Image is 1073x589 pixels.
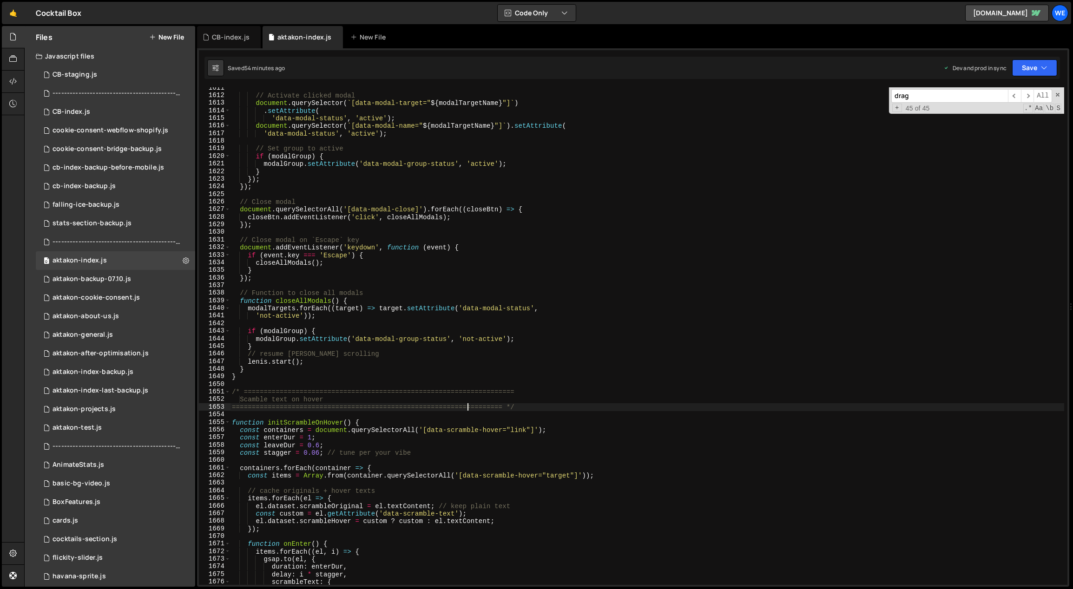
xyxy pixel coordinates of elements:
[53,386,148,395] div: aktakon-index-last-backup.js
[199,312,230,319] div: 1641
[53,126,168,135] div: cookie-consent-webflow-shopify.js
[244,64,285,72] div: 54 minutes ago
[277,33,332,42] div: aktakon-index.js
[199,570,230,578] div: 1675
[199,532,230,540] div: 1670
[53,535,117,543] div: cocktails-section.js
[36,326,195,344] div: 12094/45380.js
[199,388,230,395] div: 1651
[44,258,49,265] span: 0
[350,33,389,42] div: New File
[53,368,133,376] div: aktakon-index-backup.js
[36,84,198,103] div: 12094/47546.js
[36,214,195,233] div: 12094/47254.js
[36,437,198,456] div: 12094/46985.js
[199,510,230,517] div: 1667
[199,540,230,547] div: 1671
[1052,5,1068,21] a: We
[36,251,195,270] div: 12094/43364.js
[199,304,230,312] div: 1640
[199,251,230,259] div: 1633
[36,493,195,511] div: 12094/30497.js
[36,474,195,493] div: 12094/36058.js
[199,289,230,296] div: 1638
[199,144,230,152] div: 1619
[36,270,195,288] div: 12094/47992.js
[212,33,250,42] div: CB-index.js
[199,122,230,129] div: 1616
[199,479,230,486] div: 1663
[199,358,230,365] div: 1647
[53,256,107,265] div: aktakon-index.js
[199,152,230,160] div: 1620
[199,502,230,510] div: 1666
[199,198,230,205] div: 1626
[199,449,230,456] div: 1659
[199,411,230,418] div: 1654
[199,517,230,524] div: 1668
[199,426,230,433] div: 1656
[36,140,195,158] div: 12094/48015.js
[199,342,230,350] div: 1645
[891,89,1008,103] input: Search for
[228,64,285,72] div: Saved
[199,175,230,183] div: 1623
[36,65,195,84] div: 12094/47545.js
[199,92,230,99] div: 1612
[36,567,195,586] div: 12094/36679.js
[199,456,230,464] div: 1660
[53,479,110,488] div: basic-bg-video.js
[36,511,195,530] div: 12094/34793.js
[199,548,230,555] div: 1672
[965,5,1049,21] a: [DOMAIN_NAME]
[2,2,25,24] a: 🤙
[53,405,116,413] div: aktakon-projects.js
[199,183,230,190] div: 1624
[53,219,132,228] div: stats-section-backup.js
[53,145,162,153] div: cookie-consent-bridge-backup.js
[199,471,230,479] div: 1662
[199,168,230,175] div: 1622
[36,7,81,19] div: Cocktail Box
[36,158,195,177] div: 12094/47451.js
[53,442,181,451] div: ----------------------------------------------------------------------------------------.js
[199,84,230,92] div: 1611
[199,555,230,563] div: 1673
[199,213,230,221] div: 1628
[53,349,149,358] div: aktakon-after-optimisation.js
[1023,104,1033,113] span: RegExp Search
[199,395,230,403] div: 1652
[53,424,102,432] div: aktakon-test.js
[199,205,230,213] div: 1627
[199,190,230,198] div: 1625
[36,419,195,437] div: 12094/45381.js
[1012,59,1057,76] button: Save
[53,108,90,116] div: CB-index.js
[53,164,164,172] div: cb-index-backup-before-mobile.js
[53,182,116,190] div: cb-index-backup.js
[36,177,195,196] div: 12094/46847.js
[199,563,230,570] div: 1674
[199,320,230,327] div: 1642
[36,400,195,419] div: 12094/44389.js
[199,350,230,357] div: 1646
[53,461,104,469] div: AnimateStats.js
[199,487,230,494] div: 1664
[199,327,230,334] div: 1643
[199,281,230,289] div: 1637
[199,373,230,380] div: 1649
[1021,89,1034,103] span: ​
[199,99,230,106] div: 1613
[199,114,230,122] div: 1615
[199,221,230,228] div: 1629
[199,494,230,502] div: 1665
[1055,104,1061,113] span: Search In Selection
[36,363,195,381] div: 12094/44174.js
[53,275,131,283] div: aktakon-backup-07.10.js
[36,288,195,307] div: 12094/47870.js
[36,530,195,549] div: 12094/36060.js
[36,381,195,400] div: 12094/44999.js
[36,344,195,363] div: 12094/46147.js
[1034,104,1044,113] span: CaseSensitive Search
